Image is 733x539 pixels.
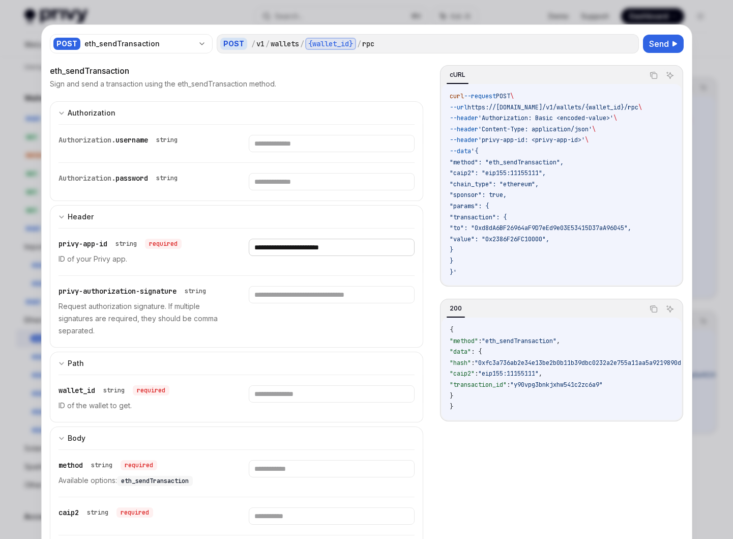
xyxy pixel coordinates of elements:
[556,337,560,345] span: ,
[585,136,589,144] span: \
[58,286,210,296] div: privy-authorization-signature
[450,359,471,367] span: "hash"
[58,385,169,395] div: wallet_id
[103,386,125,394] div: string
[450,202,489,210] span: "params": {
[50,101,424,124] button: expand input section
[58,174,115,183] span: Authorization.
[450,158,564,166] span: "method": "eth_sendTransaction",
[50,427,424,449] button: expand input section
[450,257,453,265] span: }
[256,39,265,49] div: v1
[58,507,153,518] div: caip2
[58,461,83,470] span: method
[478,125,592,133] span: 'Content-Type: application/json'
[450,114,478,122] span: --header
[50,33,213,54] button: POSTeth_sendTransaction
[357,39,361,49] div: /
[450,191,507,199] span: "sponsor": true,
[266,39,270,49] div: /
[592,125,596,133] span: \
[450,136,478,144] span: --header
[647,69,660,82] button: Copy the contents from the code block
[68,211,94,223] div: Header
[58,460,157,470] div: method
[115,174,148,183] span: password
[68,357,84,370] div: Path
[510,92,514,100] span: \
[133,385,169,395] div: required
[471,359,475,367] span: :
[156,174,178,182] div: string
[613,114,617,122] span: \
[305,38,356,50] div: {wallet_id}
[471,147,478,155] span: '{
[450,246,453,254] span: }
[450,169,546,177] span: "caip2": "eip155:11155111",
[638,103,642,111] span: \
[539,370,542,378] span: ,
[507,381,510,389] span: :
[58,253,224,265] p: ID of your Privy app.
[496,92,510,100] span: POST
[471,348,482,356] span: : {
[50,79,276,89] p: Sign and send a transaction using the eth_sendTransaction method.
[450,125,478,133] span: --header
[220,38,247,50] div: POST
[50,65,424,77] div: eth_sendTransaction
[643,35,684,53] button: Send
[464,92,496,100] span: --request
[115,240,137,248] div: string
[58,287,177,296] span: privy-authorization-signature
[251,39,255,49] div: /
[450,213,507,221] span: "transaction": {
[447,69,468,81] div: cURL
[647,302,660,316] button: Copy the contents from the code block
[663,69,677,82] button: Ask AI
[185,287,206,295] div: string
[450,326,453,334] span: {
[58,474,224,487] p: Available options:
[450,103,467,111] span: --url
[116,507,153,518] div: required
[50,205,424,228] button: expand input section
[450,92,464,100] span: curl
[450,381,507,389] span: "transaction_id"
[58,135,182,145] div: Authorization.username
[58,239,182,249] div: privy-app-id
[58,508,79,517] span: caip2
[58,239,107,248] span: privy-app-id
[300,39,304,49] div: /
[478,337,482,345] span: :
[478,114,613,122] span: 'Authorization: Basic <encoded-value>'
[447,302,465,315] div: 200
[53,38,80,50] div: POST
[663,302,677,316] button: Ask AI
[450,392,453,400] span: }
[87,508,108,517] div: string
[450,370,475,378] span: "caip2"
[478,370,539,378] span: "eip155:11155111"
[475,359,717,367] span: "0xfc3a736ab2e34e13be2b0b11b39dbc0232a2e755a11aa5a9219890d3b2c6c7d8"
[145,239,182,249] div: required
[450,180,539,188] span: "chain_type": "ethereum",
[649,38,669,50] span: Send
[156,136,178,144] div: string
[58,173,182,183] div: Authorization.password
[362,39,374,49] div: rpc
[271,39,299,49] div: wallets
[121,460,157,470] div: required
[450,348,471,356] span: "data"
[91,461,112,469] div: string
[510,381,603,389] span: "y90vpg3bnkjxhw541c2zc6a9"
[482,337,556,345] span: "eth_sendTransaction"
[68,107,115,119] div: Authorization
[115,135,148,145] span: username
[50,352,424,375] button: expand input section
[450,235,549,243] span: "value": "0x2386F26FC10000",
[478,136,585,144] span: 'privy-app-id: <privy-app-id>'
[450,224,631,232] span: "to": "0xd8dA6BF26964aF9D7eEd9e03E53415D37aA96045",
[58,300,224,337] p: Request authorization signature. If multiple signatures are required, they should be comma separa...
[58,386,95,395] span: wallet_id
[58,400,224,412] p: ID of the wallet to get.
